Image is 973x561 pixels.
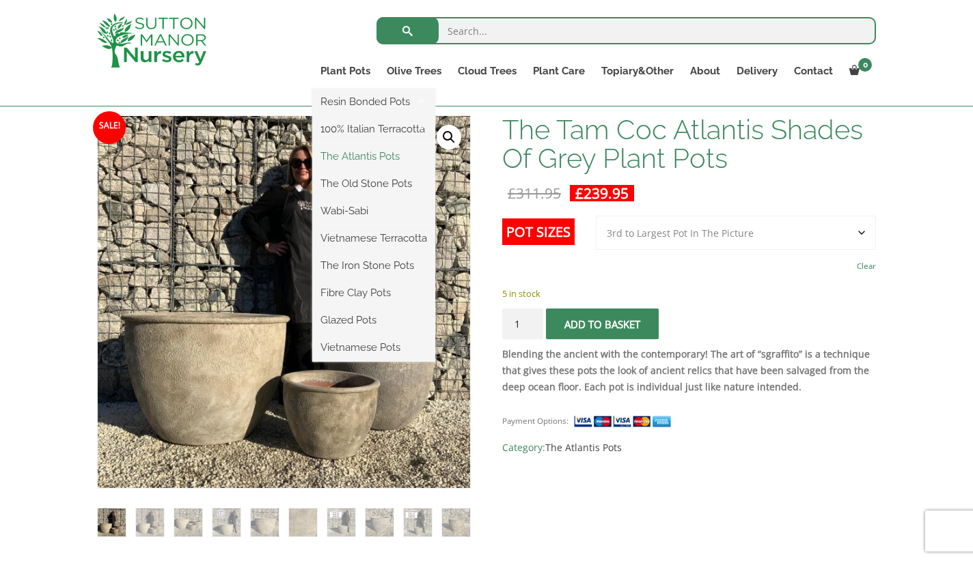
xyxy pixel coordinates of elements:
[593,61,682,81] a: Topiary&Other
[97,14,206,68] img: logo
[502,416,568,426] small: Payment Options:
[289,508,317,536] img: The Tam Coc Atlantis Shades Of Grey Plant Pots - Image 6
[366,508,394,536] img: The Tam Coc Atlantis Shades Of Grey Plant Pots - Image 8
[682,61,728,81] a: About
[786,61,841,81] a: Contact
[312,228,435,248] a: Vietnamese Terracotta
[93,111,126,144] span: Sale!
[312,337,435,358] a: Vietnamese Pots
[508,184,516,203] span: £
[312,310,435,330] a: Glazed Pots
[502,347,870,393] strong: Blending the ancient with the contemporary! The art of “sgraffito” is a technique that gives thes...
[404,508,432,536] img: The Tam Coc Atlantis Shades Of Grey Plant Pots - Image 9
[379,61,450,81] a: Olive Trees
[546,308,659,339] button: Add to basket
[312,255,435,276] a: The Iron Stone Pots
[376,17,876,44] input: Search...
[575,184,584,203] span: £
[575,184,629,203] bdi: 239.95
[545,441,622,454] a: The Atlantis Pots
[525,61,593,81] a: Plant Care
[174,508,202,536] img: The Tam Coc Atlantis Shades Of Grey Plant Pots - Image 3
[312,201,435,221] a: Wabi-Sabi
[450,61,525,81] a: Cloud Trees
[502,308,543,339] input: Product quantity
[502,285,876,302] p: 5 in stock
[728,61,786,81] a: Delivery
[312,146,435,167] a: The Atlantis Pots
[312,119,435,139] a: 100% Italian Terracotta
[98,508,126,536] img: The Tam Coc Atlantis Shades Of Grey Plant Pots
[502,218,575,245] label: Pot Sizes
[312,61,379,81] a: Plant Pots
[437,125,461,149] a: View full-screen image gallery
[312,173,435,194] a: The Old Stone Pots
[508,184,561,203] bdi: 311.95
[502,115,876,173] h1: The Tam Coc Atlantis Shades Of Grey Plant Pots
[327,508,355,536] img: The Tam Coc Atlantis Shades Of Grey Plant Pots - Image 7
[858,58,872,72] span: 0
[213,508,241,536] img: The Tam Coc Atlantis Shades Of Grey Plant Pots - Image 4
[136,508,164,536] img: The Tam Coc Atlantis Shades Of Grey Plant Pots - Image 2
[312,283,435,303] a: Fibre Clay Pots
[312,91,435,112] a: Resin Bonded Pots
[442,508,470,536] img: The Tam Coc Atlantis Shades Of Grey Plant Pots - Image 10
[251,508,279,536] img: The Tam Coc Atlantis Shades Of Grey Plant Pots - Image 5
[857,257,876,276] a: Clear options
[502,440,876,456] span: Category:
[841,61,876,81] a: 0
[573,414,676,429] img: payment supported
